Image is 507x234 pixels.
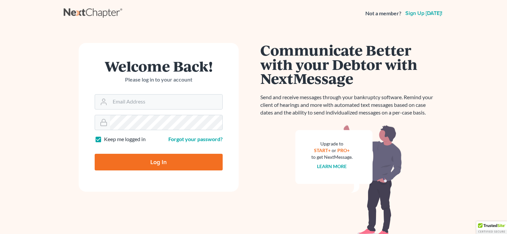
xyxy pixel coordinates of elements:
label: Keep me logged in [104,135,146,143]
div: Upgrade to [311,140,353,147]
input: Email Address [110,95,222,109]
div: to get NextMessage. [311,154,353,160]
p: Send and receive messages through your bankruptcy software. Remind your client of hearings and mo... [260,94,437,117]
strong: Not a member? [365,10,401,17]
input: Log In [95,154,223,170]
h1: Communicate Better with your Debtor with NextMessage [260,43,437,86]
a: PRO+ [337,147,350,153]
a: Forgot your password? [168,136,223,142]
div: TrustedSite Certified [476,221,507,234]
p: Please log in to your account [95,76,223,84]
a: Sign up [DATE]! [404,11,444,16]
span: or [332,147,336,153]
a: START+ [314,147,331,153]
a: Learn more [317,163,347,169]
h1: Welcome Back! [95,59,223,73]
